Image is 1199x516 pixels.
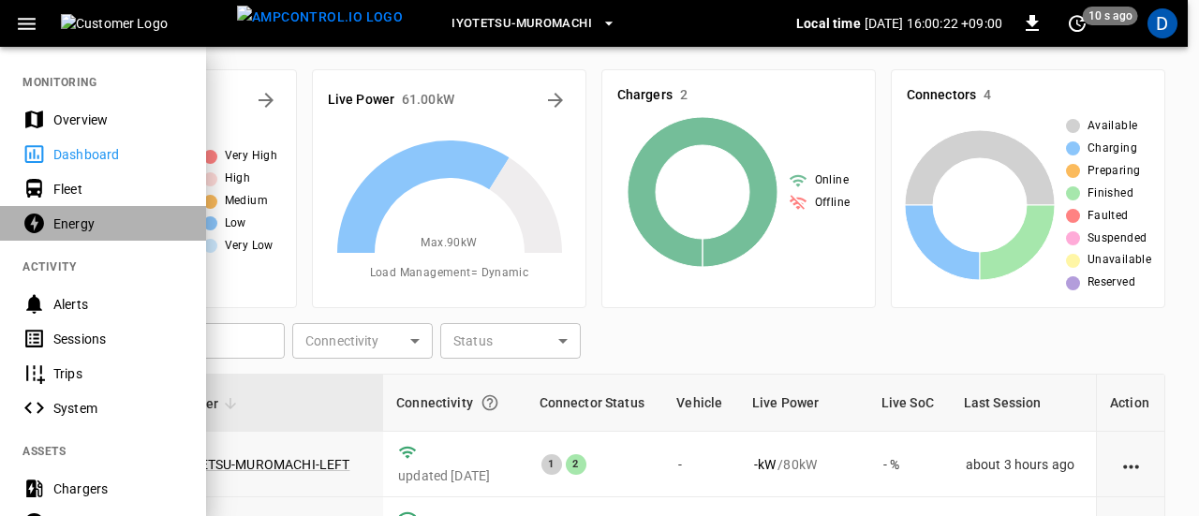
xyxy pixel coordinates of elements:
[61,14,229,33] img: Customer Logo
[53,479,184,498] div: Chargers
[53,295,184,314] div: Alerts
[1147,8,1177,38] div: profile-icon
[53,111,184,129] div: Overview
[796,14,861,33] p: Local time
[53,364,184,383] div: Trips
[53,214,184,233] div: Energy
[237,6,403,29] img: ampcontrol.io logo
[53,330,184,348] div: Sessions
[451,13,592,35] span: Iyotetsu-Muromachi
[1083,7,1138,25] span: 10 s ago
[53,145,184,164] div: Dashboard
[53,399,184,418] div: System
[1062,8,1092,38] button: set refresh interval
[865,14,1002,33] p: [DATE] 16:00:22 +09:00
[53,180,184,199] div: Fleet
